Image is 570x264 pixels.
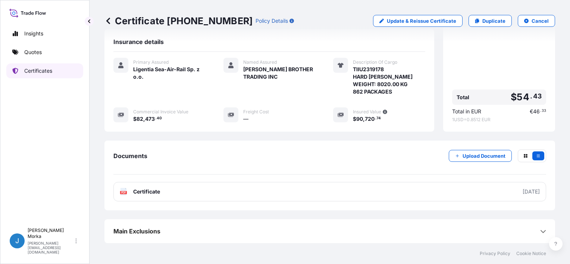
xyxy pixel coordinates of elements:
[373,15,463,27] a: Update & Reissue Certificate
[363,116,365,122] span: ,
[530,94,532,98] span: .
[243,59,277,65] span: Named Assured
[155,117,156,120] span: .
[452,108,481,115] span: Total in EUR
[143,116,145,122] span: ,
[145,116,155,122] span: 473
[6,26,83,41] a: Insights
[15,237,19,245] span: J
[516,251,546,257] a: Cookie Notice
[376,117,381,120] span: 74
[365,116,375,122] span: 720
[542,110,546,112] span: 33
[353,109,381,115] span: Insured Value
[353,59,397,65] span: Description Of Cargo
[530,109,533,114] span: €
[133,59,169,65] span: Primary Assured
[28,241,74,254] p: [PERSON_NAME][EMAIL_ADDRESS][DOMAIN_NAME]
[113,182,546,201] a: PDFCertificate[DATE]
[523,188,540,195] div: [DATE]
[133,66,206,81] span: Ligentia Sea-Air-Rail Sp. z o.o.
[24,48,42,56] p: Quotes
[24,30,43,37] p: Insights
[6,45,83,60] a: Quotes
[356,116,363,122] span: 90
[482,17,505,25] p: Duplicate
[533,94,542,98] span: 43
[256,17,288,25] p: Policy Details
[133,188,160,195] span: Certificate
[157,117,162,120] span: 40
[375,117,376,120] span: .
[113,222,546,240] div: Main Exclusions
[540,110,541,112] span: .
[532,17,549,25] p: Cancel
[452,117,546,123] span: 1 USD = 0.8512 EUR
[469,15,512,27] a: Duplicate
[387,17,456,25] p: Update & Reissue Certificate
[353,116,356,122] span: $
[243,109,269,115] span: Freight Cost
[449,150,512,162] button: Upload Document
[480,251,510,257] a: Privacy Policy
[353,66,425,95] span: TIIU2319178 HARD [PERSON_NAME] WEIGHT: 8020.00 KG 862 PACKAGES
[113,38,164,45] span: Insurance details
[457,94,469,101] span: Total
[511,92,517,102] span: $
[104,15,253,27] p: Certificate [PHONE_NUMBER]
[518,15,555,27] button: Cancel
[121,191,126,194] text: PDF
[517,92,529,102] span: 54
[133,109,188,115] span: Commercial Invoice Value
[463,152,505,160] p: Upload Document
[137,116,143,122] span: 82
[113,227,160,235] span: Main Exclusions
[6,63,83,78] a: Certificates
[133,116,137,122] span: $
[24,67,52,75] p: Certificates
[243,115,248,123] span: —
[28,227,74,239] p: [PERSON_NAME] Morka
[533,109,540,114] span: 46
[243,66,316,81] span: [PERSON_NAME] BROTHER TRADING INC
[113,152,147,160] span: Documents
